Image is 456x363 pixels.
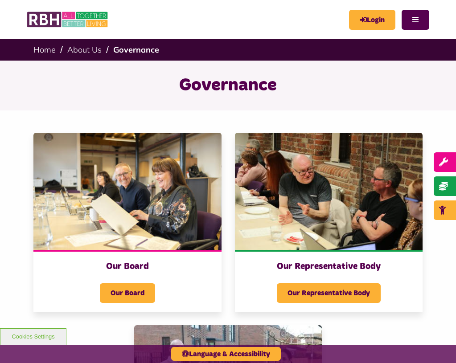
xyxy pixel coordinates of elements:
[33,133,222,250] img: RBH Board 1
[113,45,159,55] a: Governance
[244,261,414,272] h3: Our Representative Body
[100,283,155,303] span: Our Board
[171,347,281,361] button: Language & Accessibility
[33,45,56,55] a: Home
[27,9,109,30] img: RBH
[33,133,222,312] a: Our Board Our Board
[67,45,102,55] a: About Us
[277,283,381,303] span: Our Representative Body
[235,133,423,312] a: Our Representative Body Our Representative Body
[11,74,445,97] h1: Governance
[349,10,395,30] a: MyRBH
[416,323,456,363] iframe: Netcall Web Assistant for live chat
[402,10,429,30] button: Navigation
[42,261,213,272] h3: Our Board
[235,133,423,250] img: Rep Body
